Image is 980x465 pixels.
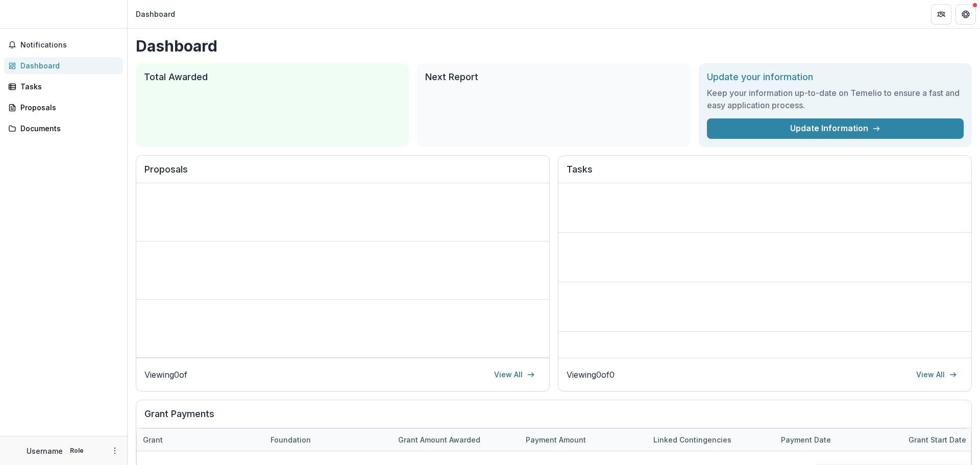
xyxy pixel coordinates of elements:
[955,4,976,25] button: Get Help
[132,7,179,21] nav: breadcrumb
[4,99,123,116] a: Proposals
[931,4,951,25] button: Partners
[67,446,87,455] p: Role
[136,37,972,55] h1: Dashboard
[4,120,123,137] a: Documents
[425,71,682,83] h2: Next Report
[567,164,963,183] h2: Tasks
[20,102,115,113] div: Proposals
[27,446,63,456] p: Username
[20,41,119,50] span: Notifications
[144,71,401,83] h2: Total Awarded
[567,369,615,381] p: Viewing 0 of 0
[707,118,964,139] a: Update Information
[707,87,964,111] h3: Keep your information up-to-date on Temelio to ensure a fast and easy application process.
[488,366,541,383] a: View All
[109,445,121,457] button: More
[20,123,115,134] div: Documents
[144,369,187,381] p: Viewing 0 of
[4,57,123,74] a: Dashboard
[4,37,123,53] button: Notifications
[707,71,964,83] h2: Update your information
[20,60,115,71] div: Dashboard
[144,164,541,183] h2: Proposals
[4,78,123,95] a: Tasks
[910,366,963,383] a: View All
[144,408,963,428] h2: Grant Payments
[20,81,115,92] div: Tasks
[136,9,175,19] div: Dashboard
